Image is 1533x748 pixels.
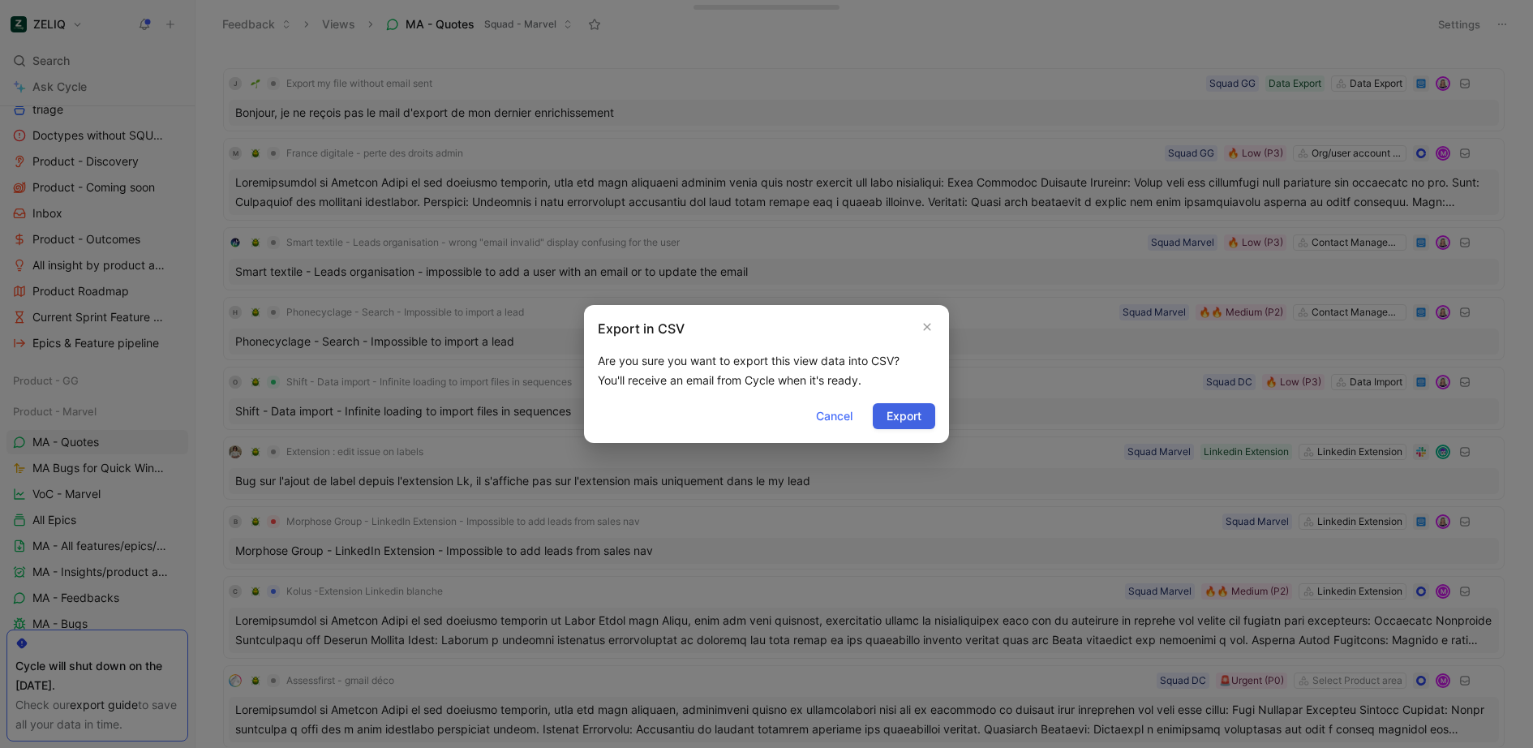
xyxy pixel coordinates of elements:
span: Export [887,406,921,426]
button: Cancel [802,403,866,429]
h2: Export in CSV [598,319,685,338]
div: Are you sure you want to export this view data into CSV? You'll receive an email from Cycle when ... [598,351,935,390]
span: Cancel [816,406,852,426]
button: Export [873,403,935,429]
